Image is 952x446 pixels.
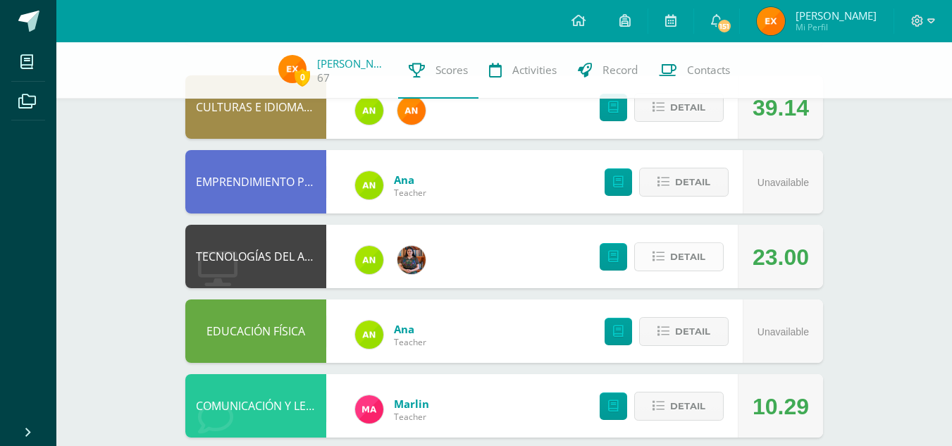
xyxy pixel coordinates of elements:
div: 10.29 [753,375,809,438]
button: Detail [634,242,724,271]
span: Scores [435,63,468,78]
img: 122d7b7bf6a5205df466ed2966025dea.png [355,246,383,274]
div: CULTURAS E IDIOMAS MAYAS, GARÍFUNA O XINCA [185,75,326,139]
span: Teacher [394,336,426,348]
span: Unavailable [758,326,809,337]
a: Scores [398,42,478,99]
a: Contacts [648,42,741,99]
img: ca51be06ee6568e83a4be8f0f0221dfb.png [355,395,383,423]
div: TECNOLOGÍAS DEL APRENDIZAJE Y LA COMUNICACIÓN [185,225,326,288]
a: Ana [394,322,426,336]
span: Record [602,63,638,78]
div: EDUCACIÓN FÍSICA [185,299,326,363]
img: fc6731ddebfef4a76f049f6e852e62c4.png [397,97,426,125]
span: Detail [670,393,705,419]
span: 0 [295,68,310,86]
div: COMUNICACIÓN Y LENGUAJE, IDIOMA EXTRANJERO [185,374,326,438]
span: Teacher [394,411,429,423]
span: Teacher [394,187,426,199]
a: Activities [478,42,567,99]
span: [PERSON_NAME] [796,8,877,23]
img: 122d7b7bf6a5205df466ed2966025dea.png [355,171,383,199]
img: 60a759e8b02ec95d430434cf0c0a55c7.png [397,246,426,274]
div: 39.14 [753,76,809,140]
span: Detail [675,169,710,195]
span: Detail [670,94,705,120]
a: Ana [394,173,426,187]
span: 151 [717,18,732,34]
span: Unavailable [758,177,809,188]
a: 67 [317,70,330,85]
button: Detail [634,392,724,421]
a: Record [567,42,648,99]
button: Detail [639,168,729,197]
span: Mi Perfil [796,21,877,33]
div: EMPRENDIMIENTO PARA LA PRODUCTIVIDAD [185,150,326,213]
a: [PERSON_NAME] [317,56,388,70]
span: Detail [675,318,710,345]
img: ec9058e119db4a565bf1c70325520aa2.png [278,55,307,83]
span: Detail [670,244,705,270]
img: ec9058e119db4a565bf1c70325520aa2.png [757,7,785,35]
img: 122d7b7bf6a5205df466ed2966025dea.png [355,321,383,349]
span: Contacts [687,63,730,78]
button: Detail [634,93,724,122]
img: 122d7b7bf6a5205df466ed2966025dea.png [355,97,383,125]
span: Activities [512,63,557,78]
a: Marlin [394,397,429,411]
button: Detail [639,317,729,346]
div: 23.00 [753,225,809,289]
